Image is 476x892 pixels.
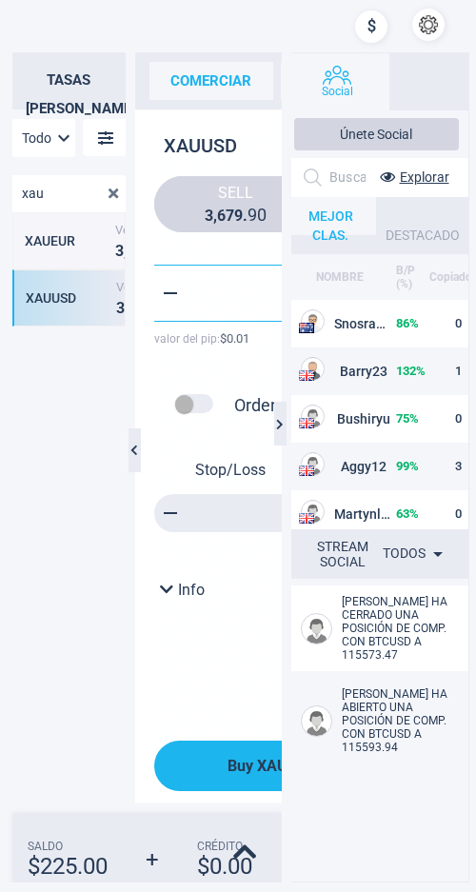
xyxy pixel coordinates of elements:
[115,222,191,236] span: Venta
[285,347,394,395] td: Barry23
[299,418,314,428] img: US flag
[164,384,225,426] div: pending order
[342,687,447,754] span: [PERSON_NAME] HA ABIERTO UNA POSICIÓN DE COMP. CON BTCUSD A 115593.94
[285,395,394,443] td: Bushiryu
[169,184,304,202] span: Sell
[396,411,419,426] strong: 75 %
[14,10,118,113] img: sirix
[226,207,234,225] strong: 7
[12,119,75,157] div: Todo
[25,233,110,248] div: XAUEUR
[28,840,108,853] span: Saldo
[234,395,361,415] div: Orden Pendiente
[234,207,243,225] strong: 9
[294,118,458,150] button: Únete Social
[383,539,449,569] div: Todos
[213,207,217,225] strong: ,
[396,506,419,521] strong: 63 %
[396,364,426,378] strong: 132 %
[146,846,159,873] strong: +
[149,62,273,100] div: comerciar
[366,163,449,191] button: Explorar
[340,127,412,142] span: Únete Social
[154,331,249,346] span: valor del pip :
[299,370,314,381] img: US flag
[396,316,419,330] strong: 86 %
[178,581,205,599] span: Info
[248,205,257,225] strong: 9
[154,580,210,600] button: Info
[28,853,108,880] strong: $ 225.00
[154,461,308,479] p: Stop/Loss
[12,175,95,212] input: Buscar
[217,207,226,225] strong: 6
[26,290,111,306] div: XAUUSD
[116,298,125,316] strong: 3
[342,595,447,662] span: [PERSON_NAME] HA CERRADO UNA POSICIÓN DE COMP. CON BTCUSD A 115573.47
[285,443,394,490] td: Aggy12
[299,513,314,524] img: GB flag
[394,254,427,300] th: B/P (%)
[228,757,407,775] span: Buy XAUUSD 1 at 3689.94
[304,539,383,569] div: STREAM SOCIAL
[116,279,192,293] span: Venta
[243,207,248,225] strong: .
[205,207,213,225] strong: 3
[299,323,314,333] img: AU flag
[12,212,126,840] div: grid
[299,466,314,476] img: GB flag
[197,853,252,880] strong: $ 0.00
[285,53,389,110] button: Social
[124,241,128,259] strong: ,
[257,205,267,225] strong: 0
[285,197,376,235] div: MEJOR CLAS.
[281,62,433,100] div: XAUUSD
[197,840,252,853] span: Crédito
[285,254,394,300] th: NOMBRE
[285,300,394,347] td: Snosrapcj
[12,52,126,109] h2: Tasas [PERSON_NAME]
[115,241,124,259] strong: 3
[322,85,353,98] span: Social
[285,490,394,538] td: Martynlee
[376,216,467,254] div: DESTACADO
[220,331,249,346] strong: $ 0.01
[400,169,449,185] span: Explorar
[329,163,365,192] input: Buscar
[396,459,419,473] strong: 99 %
